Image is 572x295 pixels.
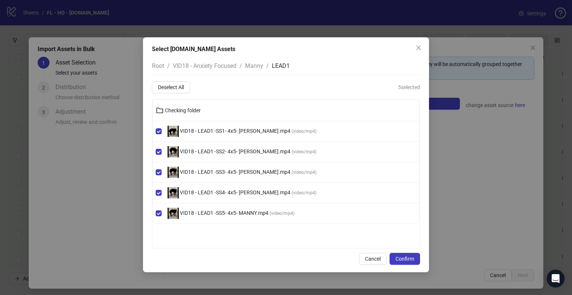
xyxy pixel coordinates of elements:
[156,107,163,114] span: folder
[398,83,420,91] span: 5 selected
[165,107,201,113] span: Checking folder
[292,149,317,154] span: ( video/mp4 )
[270,211,295,216] span: ( video/mp4 )
[292,190,317,195] span: ( video/mp4 )
[547,270,565,288] div: Open Intercom Messenger
[152,62,164,69] span: Root
[152,45,420,54] div: Select [DOMAIN_NAME] Assets
[365,256,381,262] span: Cancel
[179,189,292,195] span: VID18 - LEAD1 -SS4- 4x5- [PERSON_NAME].mp4
[395,256,414,262] span: Confirm
[292,129,317,134] span: ( video/mp4 )
[413,42,425,54] button: Close
[239,61,242,70] li: /
[292,170,317,175] span: ( video/mp4 )
[153,104,419,116] button: Checking folder
[179,128,292,134] span: VID18 - LEAD1 -SS1- 4x5- [PERSON_NAME].mp4
[168,187,179,198] img: thumb_4897.jpg
[173,62,236,69] span: VID18 - Anxiety Focused
[158,84,184,90] span: Deselect All
[168,167,179,178] img: thumb_4896.jpg
[266,61,269,70] li: /
[359,253,387,265] button: Cancel
[390,253,420,265] button: Confirm
[179,148,292,154] span: VID18 - LEAD1 -SS2- 4x5- [PERSON_NAME].mp4
[179,169,292,175] span: VID18 - LEAD1 -SS3- 4x5- [PERSON_NAME].mp4
[416,45,422,51] span: close
[245,62,263,69] span: Manny
[168,208,179,219] img: thumb_4906.jpg
[168,146,179,157] img: thumb_4890.jpg
[272,62,290,69] span: LEAD1
[152,81,190,93] button: Deselect All
[168,126,179,137] img: thumb_4921.jpg
[167,61,170,70] li: /
[179,210,270,216] span: VID18 - LEAD1 -SS5- 4x5- MANNY.mp4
